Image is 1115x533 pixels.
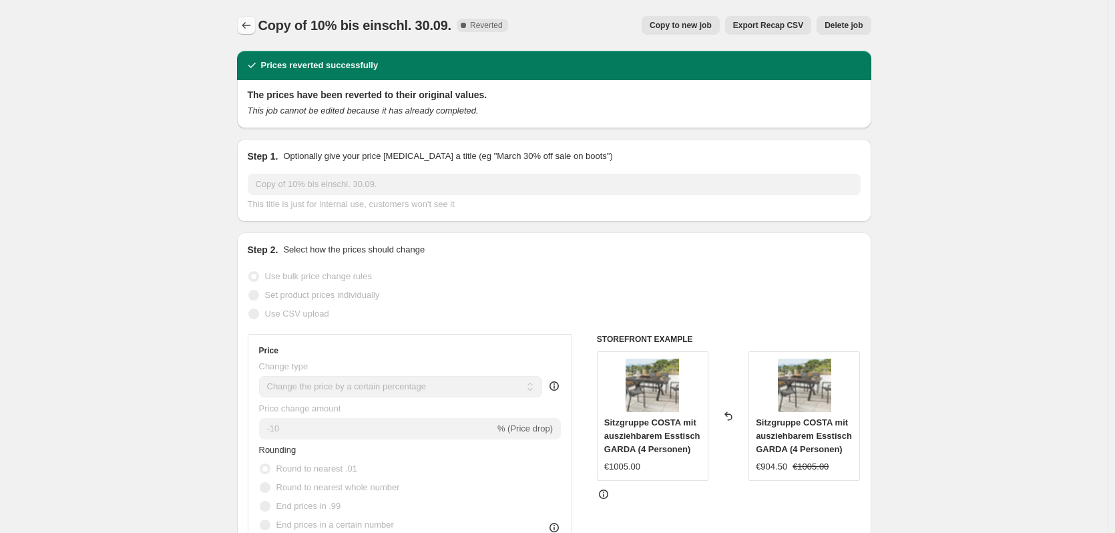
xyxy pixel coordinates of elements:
button: Delete job [817,16,871,35]
h2: Prices reverted successfully [261,59,379,72]
button: Copy to new job [642,16,720,35]
span: End prices in .99 [276,501,341,511]
span: Sitzgruppe COSTA mit ausziehbarem Esstisch GARDA (4 Personen) [756,417,852,454]
div: help [547,379,561,393]
h6: STOREFRONT EXAMPLE [597,334,861,345]
img: 76617-76616_COSTA_GARDA_Essgruppe_4_Stapelse_1_Ausziehtisch_160_210x100_cm_Shopgr_C3_B6_C3_9Fe_vv... [626,359,679,412]
div: €1005.00 [604,460,640,474]
h2: The prices have been reverted to their original values. [248,88,861,102]
h2: Step 1. [248,150,278,163]
h2: Step 2. [248,243,278,256]
span: This title is just for internal use, customers won't see it [248,199,455,209]
span: Sitzgruppe COSTA mit ausziehbarem Esstisch GARDA (4 Personen) [604,417,700,454]
span: Round to nearest whole number [276,482,400,492]
i: This job cannot be edited because it has already completed. [248,106,479,116]
span: Change type [259,361,308,371]
p: Select how the prices should change [283,243,425,256]
input: -15 [259,418,495,439]
span: Delete job [825,20,863,31]
span: % (Price drop) [497,423,553,433]
span: Use CSV upload [265,309,329,319]
h3: Price [259,345,278,356]
img: 76617-76616_COSTA_GARDA_Essgruppe_4_Stapelse_1_Ausziehtisch_160_210x100_cm_Shopgr_C3_B6_C3_9Fe_vv... [778,359,831,412]
strike: €1005.00 [793,460,829,474]
span: Copy of 10% bis einschl. 30.09. [258,18,451,33]
button: Export Recap CSV [725,16,811,35]
span: Set product prices individually [265,290,380,300]
span: Copy to new job [650,20,712,31]
span: Reverted [470,20,503,31]
span: Price change amount [259,403,341,413]
span: Use bulk price change rules [265,271,372,281]
span: Rounding [259,445,296,455]
input: 30% off holiday sale [248,174,861,195]
div: €904.50 [756,460,787,474]
span: Round to nearest .01 [276,464,357,474]
button: Price change jobs [237,16,256,35]
span: Export Recap CSV [733,20,803,31]
p: Optionally give your price [MEDICAL_DATA] a title (eg "March 30% off sale on boots") [283,150,612,163]
span: End prices in a certain number [276,520,394,530]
